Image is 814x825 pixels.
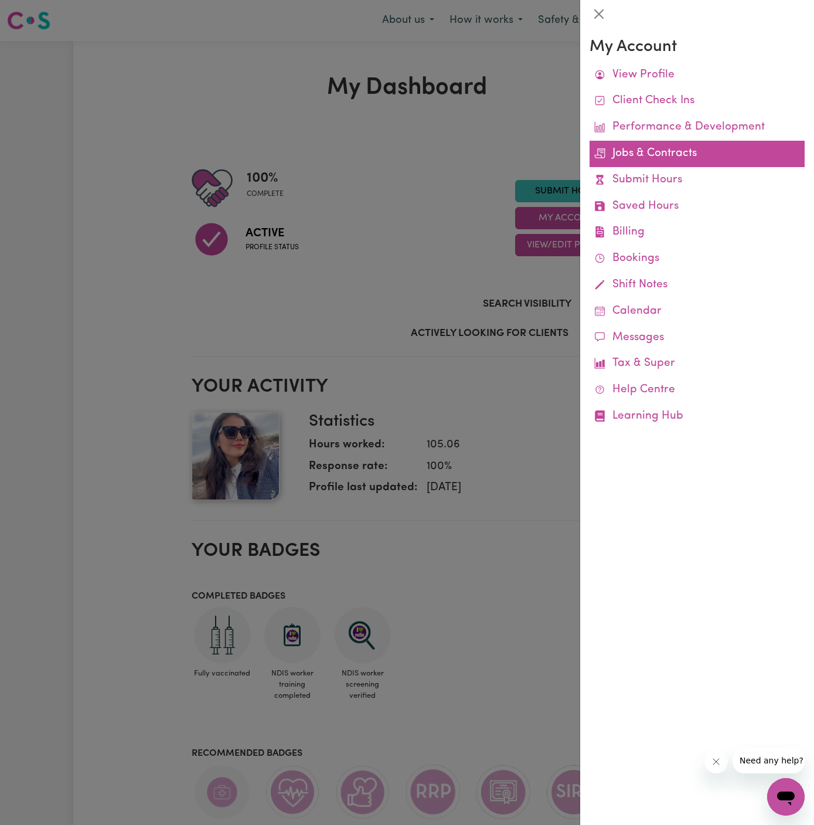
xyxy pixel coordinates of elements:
[590,5,608,23] button: Close
[590,377,805,403] a: Help Centre
[590,62,805,89] a: View Profile
[704,750,728,773] iframe: Close message
[590,88,805,114] a: Client Check Ins
[590,325,805,351] a: Messages
[590,219,805,246] a: Billing
[590,167,805,193] a: Submit Hours
[590,246,805,272] a: Bookings
[767,778,805,816] iframe: Button to launch messaging window
[733,748,805,773] iframe: Message from company
[590,298,805,325] a: Calendar
[590,351,805,377] a: Tax & Super
[590,403,805,430] a: Learning Hub
[590,141,805,167] a: Jobs & Contracts
[590,38,805,57] h3: My Account
[590,114,805,141] a: Performance & Development
[590,193,805,220] a: Saved Hours
[590,272,805,298] a: Shift Notes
